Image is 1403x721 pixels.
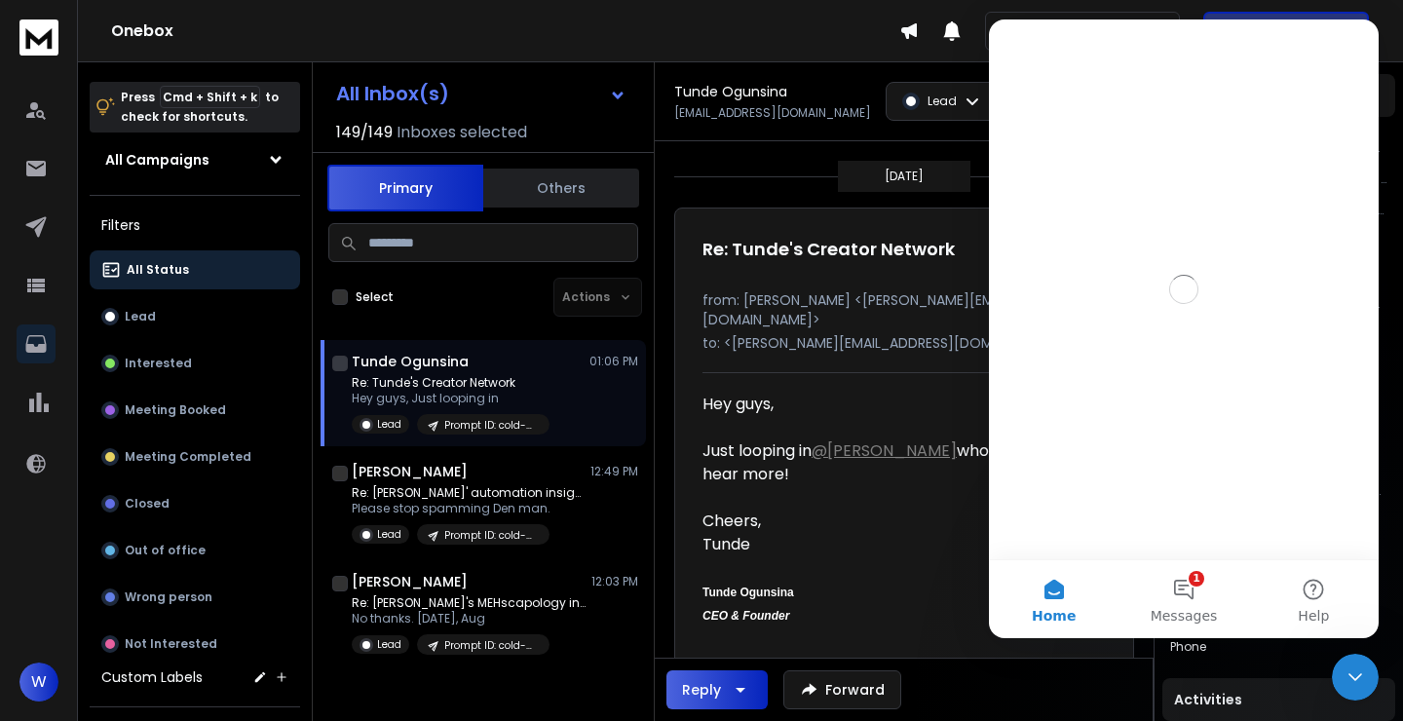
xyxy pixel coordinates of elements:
[19,19,58,56] img: logo
[90,250,300,289] button: All Status
[352,352,469,371] h1: Tunde Ogunsina
[444,638,538,653] p: Prompt ID: cold-ai-reply-b5 (cold outreach) (11/08)
[111,19,899,43] h1: Onebox
[702,586,823,669] b: Tunde Ogunsina Forest Colard Agency
[19,663,58,702] button: W
[90,344,300,383] button: Interested
[125,402,226,418] p: Meeting Booked
[885,169,924,184] p: [DATE]
[591,574,638,589] p: 12:03 PM
[702,393,1090,416] div: Hey guys,
[702,236,955,263] h1: Re: Tunde's Creator Network
[783,670,901,709] button: Forward
[125,309,156,324] p: Lead
[160,86,260,108] span: Cmd + Shift + k
[352,611,586,626] p: No thanks. [DATE], Aug
[125,449,251,465] p: Meeting Completed
[1203,12,1369,51] button: Get Free Credits
[90,297,300,336] button: Lead
[90,437,300,476] button: Meeting Completed
[327,165,483,211] button: Primary
[812,439,957,462] a: @[PERSON_NAME]
[125,589,212,605] p: Wrong person
[702,439,1090,486] div: Just looping in who would like to hear more!
[352,375,550,391] p: Re: Tunde's Creator Network
[125,356,192,371] p: Interested
[1170,639,1206,655] p: Phone
[352,485,586,501] p: Re: [PERSON_NAME]' automation insight
[352,391,550,406] p: Hey guys, Just looping in
[90,391,300,430] button: Meeting Booked
[989,19,1379,638] iframe: Intercom live chat
[90,531,300,570] button: Out of office
[377,417,401,432] p: Lead
[483,167,639,209] button: Others
[702,290,1106,329] p: from: [PERSON_NAME] <[PERSON_NAME][EMAIL_ADDRESS][DOMAIN_NAME]>
[377,527,401,542] p: Lead
[90,140,300,179] button: All Campaigns
[1332,654,1379,701] iframe: Intercom live chat
[352,572,468,591] h1: [PERSON_NAME]
[674,82,787,101] h1: Tunde Ogunsina
[356,289,394,305] label: Select
[377,637,401,652] p: Lead
[589,354,638,369] p: 01:06 PM
[702,510,1090,533] div: Cheers,
[352,462,468,481] h1: [PERSON_NAME]
[666,670,768,709] button: Reply
[90,625,300,664] button: Not Interested
[352,595,586,611] p: Re: [PERSON_NAME]'s MEHscapology insights
[702,333,1106,353] p: to: <[PERSON_NAME][EMAIL_ADDRESS][DOMAIN_NAME]>
[590,464,638,479] p: 12:49 PM
[444,528,538,543] p: Prompt ID: cold-ai-reply-b5 (cold outreach) (11/08)
[1162,678,1395,721] div: Activities
[127,262,189,278] p: All Status
[928,94,957,109] p: Lead
[90,211,300,239] h3: Filters
[397,121,527,144] h3: Inboxes selected
[674,105,871,121] p: [EMAIL_ADDRESS][DOMAIN_NAME]
[352,501,586,516] p: Please stop spamming Den man.
[90,578,300,617] button: Wrong person
[702,533,1090,556] div: Tunde
[321,74,642,113] button: All Inbox(s)
[444,418,538,433] p: Prompt ID: cold-ai-reply-b5 (cold outreach) (11/08)
[125,496,170,512] p: Closed
[125,636,217,652] p: Not Interested
[125,543,206,558] p: Out of office
[336,121,393,144] span: 149 / 149
[105,150,209,170] h1: All Campaigns
[682,680,721,700] div: Reply
[121,88,279,127] p: Press to check for shortcuts.
[702,609,789,623] i: CEO & Founder
[101,667,203,687] h3: Custom Labels
[336,84,449,103] h1: All Inbox(s)
[90,484,300,523] button: Closed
